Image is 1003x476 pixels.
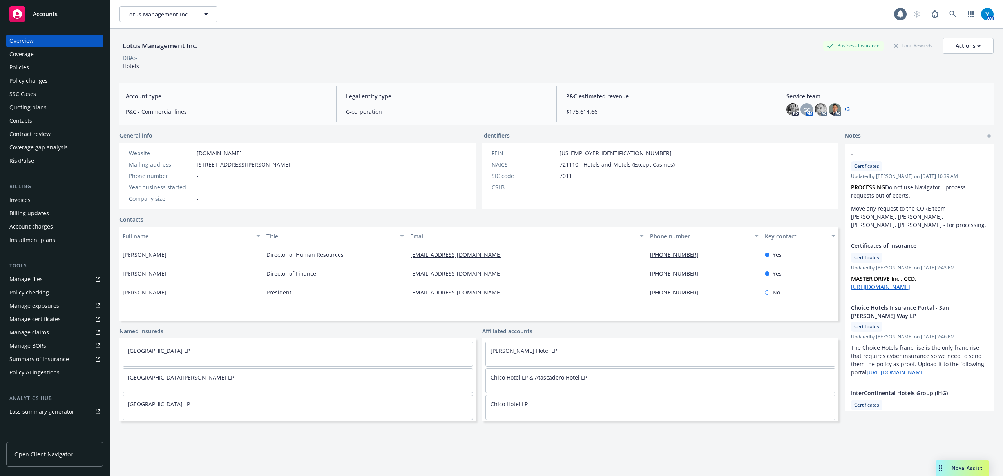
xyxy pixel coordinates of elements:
[492,172,556,180] div: SIC code
[765,232,827,240] div: Key contact
[126,92,327,100] span: Account type
[956,38,981,53] div: Actions
[851,242,967,250] span: Certificates of Insurance
[9,154,34,167] div: RiskPulse
[851,204,987,229] p: Move any request to the CORE team - [PERSON_NAME], [PERSON_NAME], [PERSON_NAME], [PERSON_NAME] - ...
[6,128,103,140] a: Contract review
[9,313,61,325] div: Manage certificates
[6,340,103,352] a: Manage BORs
[927,6,943,22] a: Report a Bug
[6,114,103,127] a: Contacts
[844,107,850,112] a: +3
[6,234,103,246] a: Installment plans
[9,220,53,233] div: Account charges
[491,347,557,354] a: [PERSON_NAME] Hotel LP
[6,313,103,325] a: Manage certificates
[984,131,994,141] a: add
[197,183,199,191] span: -
[566,107,767,116] span: $175,614.66
[6,154,103,167] a: RiskPulse
[851,343,987,376] p: The Choice Hotels franchise is the only franchise that requires cyber insurance so we need to sen...
[851,303,967,320] span: Choice Hotels Insurance Portal - San [PERSON_NAME] Way LP
[851,150,967,158] span: -
[410,289,508,296] a: [EMAIL_ADDRESS][DOMAIN_NAME]
[6,48,103,60] a: Coverage
[123,62,139,70] span: Hotels
[123,269,167,278] span: [PERSON_NAME]
[963,6,979,22] a: Switch app
[851,183,987,200] p: Do not use Navigator - process requests out of ecerts.
[410,270,508,277] a: [EMAIL_ADDRESS][DOMAIN_NAME]
[6,3,103,25] a: Accounts
[6,366,103,379] a: Policy AI ingestions
[33,11,58,17] span: Accounts
[6,183,103,191] div: Billing
[9,74,48,87] div: Policy changes
[981,8,994,20] img: photo
[6,262,103,270] div: Tools
[410,251,508,258] a: [EMAIL_ADDRESS][DOMAIN_NAME]
[845,383,994,436] div: InterContinental Hotels Group (IHG)CertificatesUpdatedby [PERSON_NAME] on [DATE] 2:44 PM[EMAIL_AD...
[197,160,290,169] span: [STREET_ADDRESS][PERSON_NAME]
[128,374,234,381] a: [GEOGRAPHIC_DATA][PERSON_NAME] LP
[119,131,152,140] span: General info
[9,207,49,220] div: Billing updates
[845,297,994,383] div: Choice Hotels Insurance Portal - San [PERSON_NAME] Way LPCertificatesUpdatedby [PERSON_NAME] on [...
[9,35,34,47] div: Overview
[803,105,811,114] span: GC
[119,215,143,223] a: Contacts
[119,6,217,22] button: Lotus Management Inc.
[845,131,861,141] span: Notes
[854,402,879,409] span: Certificates
[952,465,983,471] span: Nova Assist
[9,326,49,339] div: Manage claims
[407,227,647,245] button: Email
[482,131,510,140] span: Identifiers
[559,183,561,191] span: -
[492,149,556,157] div: FEIN
[9,61,29,74] div: Policies
[129,172,194,180] div: Phone number
[6,194,103,206] a: Invoices
[650,289,705,296] a: [PHONE_NUMBER]
[851,275,916,282] strong: MASTER DRIVE Incl. CCD:
[6,101,103,114] a: Quoting plans
[6,61,103,74] a: Policies
[9,194,31,206] div: Invoices
[129,160,194,169] div: Mailing address
[773,288,780,296] span: No
[815,103,827,116] img: photo
[943,38,994,54] button: Actions
[845,144,994,235] div: -CertificatesUpdatedby [PERSON_NAME] on [DATE] 10:39 AMPROCESSINGDo not use Navigator - process r...
[786,103,799,116] img: photo
[854,254,879,261] span: Certificates
[123,288,167,296] span: [PERSON_NAME]
[346,92,547,100] span: Legal entity type
[773,269,782,278] span: Yes
[9,300,59,312] div: Manage exposures
[559,149,672,157] span: [US_EMPLOYER_IDENTIFICATION_NUMBER]
[823,41,884,51] div: Business Insurance
[126,10,194,18] span: Lotus Management Inc.
[123,232,252,240] div: Full name
[9,141,68,154] div: Coverage gap analysis
[119,41,201,51] div: Lotus Management Inc.
[6,88,103,100] a: SSC Cases
[9,353,69,365] div: Summary of insurance
[854,323,879,330] span: Certificates
[6,273,103,285] a: Manage files
[129,183,194,191] div: Year business started
[6,434,103,441] div: Account settings
[9,286,49,299] div: Policy checking
[566,92,767,100] span: P&C estimated revenue
[762,227,838,245] button: Key contact
[851,173,987,180] span: Updated by [PERSON_NAME] on [DATE] 10:39 AM
[6,353,103,365] a: Summary of insurance
[851,264,987,271] span: Updated by [PERSON_NAME] on [DATE] 2:43 PM
[9,128,51,140] div: Contract review
[851,389,967,397] span: InterContinental Hotels Group (IHG)
[6,326,103,339] a: Manage claims
[129,194,194,203] div: Company size
[197,149,242,157] a: [DOMAIN_NAME]
[829,103,841,116] img: photo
